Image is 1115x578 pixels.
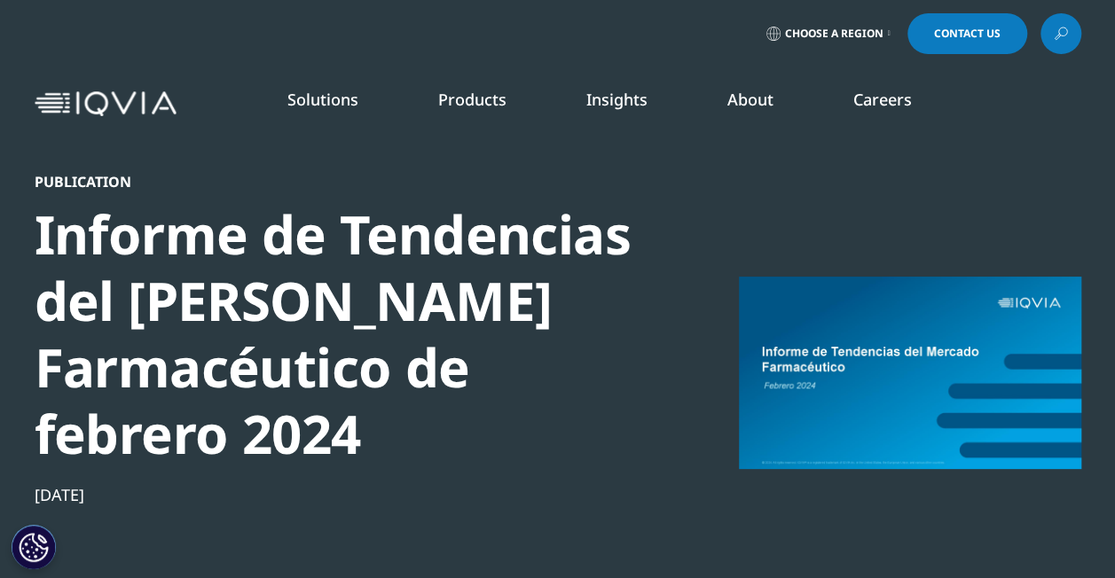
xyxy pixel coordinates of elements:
[184,62,1081,145] nav: Primary
[785,27,883,41] span: Choose a Region
[12,525,56,569] button: Cookies Settings
[35,201,643,467] div: Informe de Tendencias del [PERSON_NAME] Farmacéutico de febrero 2024
[907,13,1027,54] a: Contact Us
[438,89,506,110] a: Products
[727,89,773,110] a: About
[287,89,358,110] a: Solutions
[35,173,643,191] div: Publication
[853,89,912,110] a: Careers
[586,89,648,110] a: Insights
[35,484,643,505] div: [DATE]
[934,28,1001,39] span: Contact Us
